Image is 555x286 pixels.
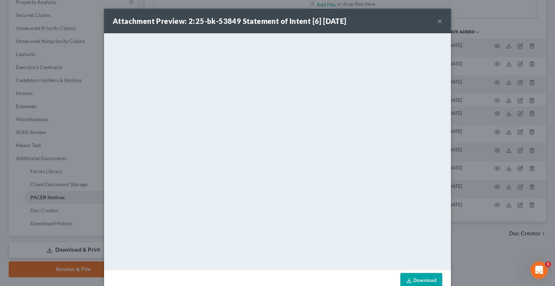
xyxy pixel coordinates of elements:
[104,33,451,268] iframe: <object ng-attr-data='[URL][DOMAIN_NAME]' type='application/pdf' width='100%' height='650px'></ob...
[545,261,551,267] span: 1
[437,17,442,25] button: ×
[113,17,347,25] strong: Attachment Preview: 2:25-bk-53849 Statement of Intent [6] [DATE]
[530,261,548,279] iframe: Intercom live chat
